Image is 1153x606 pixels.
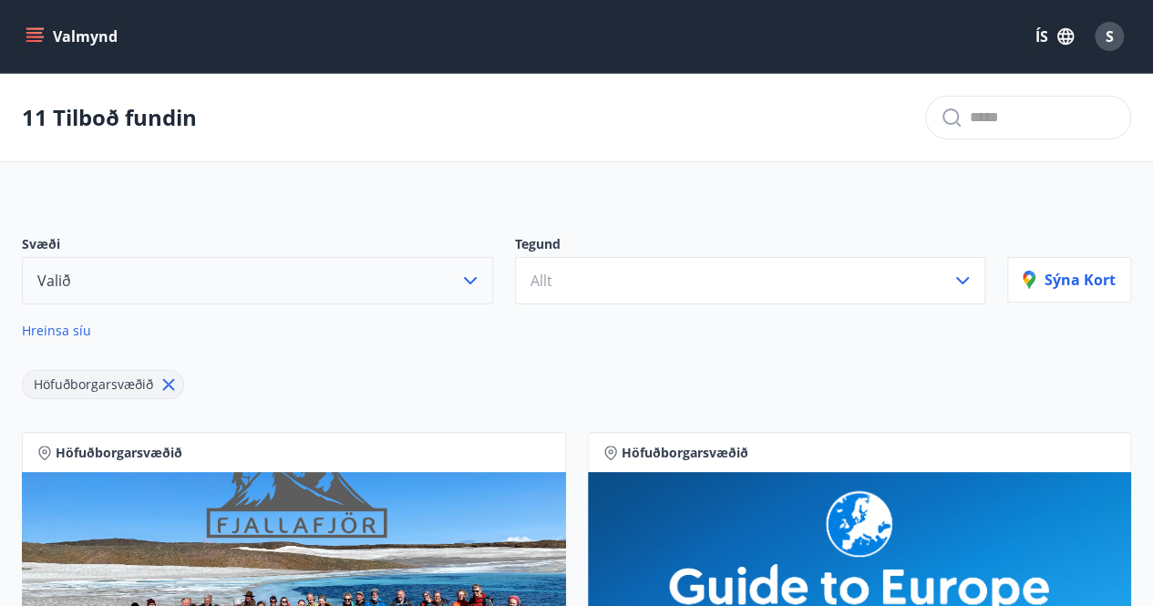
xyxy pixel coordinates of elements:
[22,20,125,53] button: menu
[622,444,748,462] span: Höfuðborgarsvæðið
[22,102,197,133] p: 11 Tilboð fundin
[1025,20,1084,53] button: ÍS
[515,235,986,257] p: Tegund
[515,257,986,304] button: Allt
[22,257,493,304] button: Valið
[56,444,182,462] span: Höfuðborgarsvæðið
[37,271,71,291] span: Valið
[22,322,91,339] span: Hreinsa síu
[1007,257,1131,303] button: Sýna kort
[22,235,493,257] p: Svæði
[1087,15,1131,58] button: S
[22,370,184,399] div: Höfuðborgarsvæðið
[34,375,153,393] span: Höfuðborgarsvæðið
[1106,26,1114,46] span: S
[530,271,552,291] span: Allt
[1023,270,1116,290] p: Sýna kort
